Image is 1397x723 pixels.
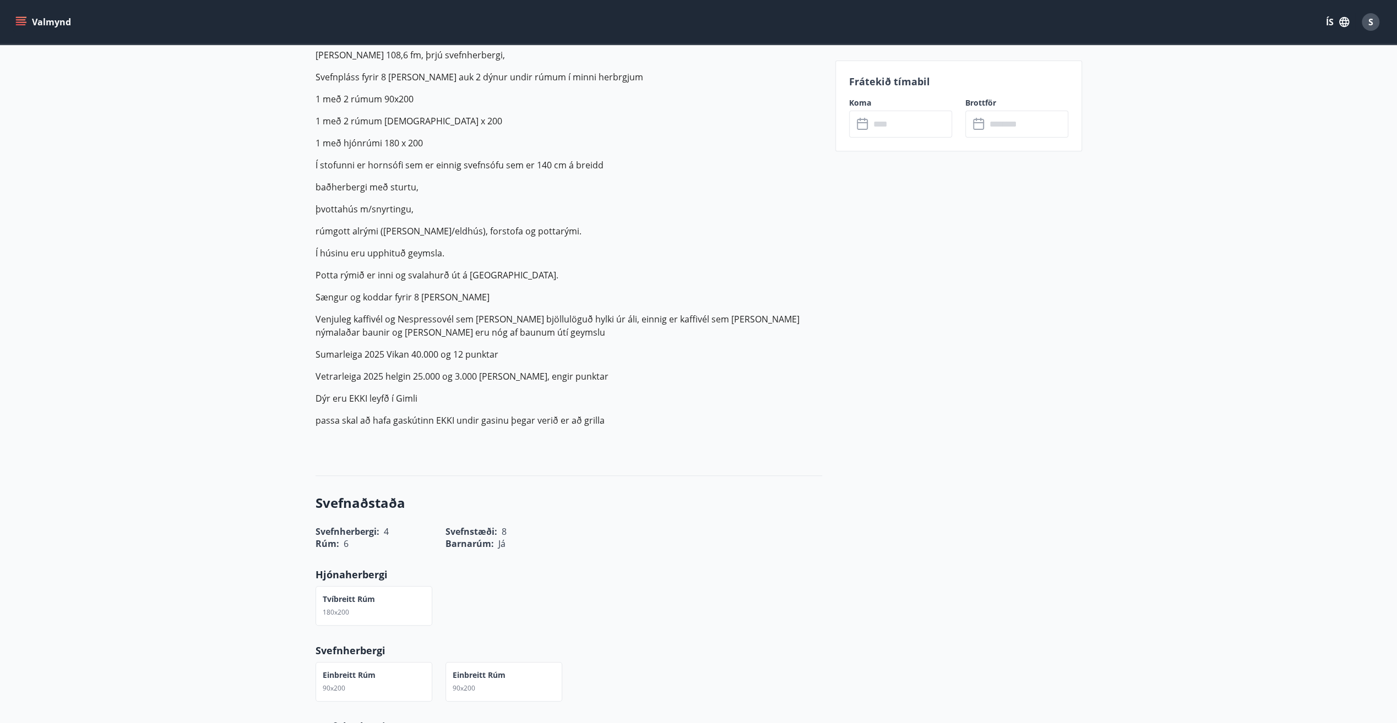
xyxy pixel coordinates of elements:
button: S [1357,9,1384,35]
span: 90x200 [453,683,475,693]
p: Í stofunni er hornsófi sem er einnig svefnsófu sem er 140 cm á breidd [316,158,822,172]
p: passa skal að hafa gaskútinn EKKI undir gasinu þegar verið er að grilla [316,414,822,427]
span: 90x200 [323,683,345,693]
p: rúmgott alrými ([PERSON_NAME]/eldhús), forstofa og pottarými. [316,224,822,238]
button: ÍS [1320,12,1355,32]
p: Sængur og koddar fyrir 8 [PERSON_NAME] [316,291,822,304]
p: baðherbergi með sturtu, [316,180,822,194]
p: Í húsinu eru upphituð geymsla. [316,247,822,260]
p: 1 með 2 rúmum 90x200 [316,92,822,106]
p: [PERSON_NAME] 108,6 fm, þrjú svefnherbergi, [316,48,822,62]
h3: Svefnaðstaða [316,494,822,512]
p: Venjuleg kaffivél og Nespressovél sem [PERSON_NAME] bjöllulöguð hylki úr áli, einnig er kaffivél ... [316,313,822,339]
p: Sumarleiga 2025 Vikan 40.000 og 12 punktar [316,348,822,361]
span: S [1368,16,1373,28]
p: Potta rýmið er inni og svalahurð út á [GEOGRAPHIC_DATA]. [316,269,822,282]
p: Frátekið tímabil [849,74,1068,89]
button: menu [13,12,75,32]
p: Svefnpláss fyrir 8 [PERSON_NAME] auk 2 dýnur undir rúmum í minni herbrgjum [316,70,822,84]
span: 180x200 [323,607,349,617]
p: Einbreitt rúm [323,670,376,681]
span: Já [498,538,505,550]
p: þvottahús m/snyrtingu, [316,202,822,216]
p: Tvíbreitt rúm [323,594,375,605]
p: 1 með hjónrúmi 180 x 200 [316,136,822,150]
span: 6 [344,538,349,550]
p: Vetrarleiga 2025 helgin 25.000 og 3.000 [PERSON_NAME], engir punktar [316,370,822,383]
p: Svefnherbergi [316,643,822,658]
p: 1 með 2 rúmum [DEMOGRAPHIC_DATA] x 200 [316,114,822,128]
span: Rúm : [316,538,339,550]
label: Koma [849,97,952,108]
p: Einbreitt rúm [453,670,505,681]
label: Brottför [965,97,1068,108]
p: Hjónaherbergi [316,567,822,582]
span: Barnarúm : [445,538,494,550]
p: Dýr eru EKKI leyfð í Gimli [316,392,822,405]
